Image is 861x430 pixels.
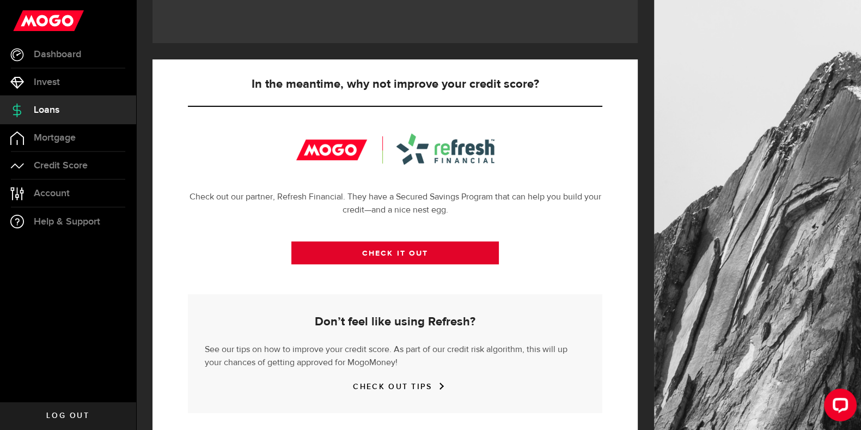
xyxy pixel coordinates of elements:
iframe: LiveChat chat widget [815,384,861,430]
p: See our tips on how to improve your credit score. As part of our credit risk algorithm, this will... [205,341,585,370]
span: Loans [34,105,59,115]
span: Log out [46,412,89,420]
h5: In the meantime, why not improve your credit score? [188,78,602,91]
span: Account [34,189,70,198]
h5: Don’t feel like using Refresh? [205,316,585,329]
span: Dashboard [34,50,81,59]
p: Check out our partner, Refresh Financial. They have a Secured Savings Program that can help you b... [188,191,602,217]
a: CHECK OUT TIPS [353,382,437,391]
span: Help & Support [34,217,100,227]
a: CHECK IT OUT [291,241,499,264]
span: Mortgage [34,133,76,143]
span: Invest [34,77,60,87]
span: Credit Score [34,161,88,171]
